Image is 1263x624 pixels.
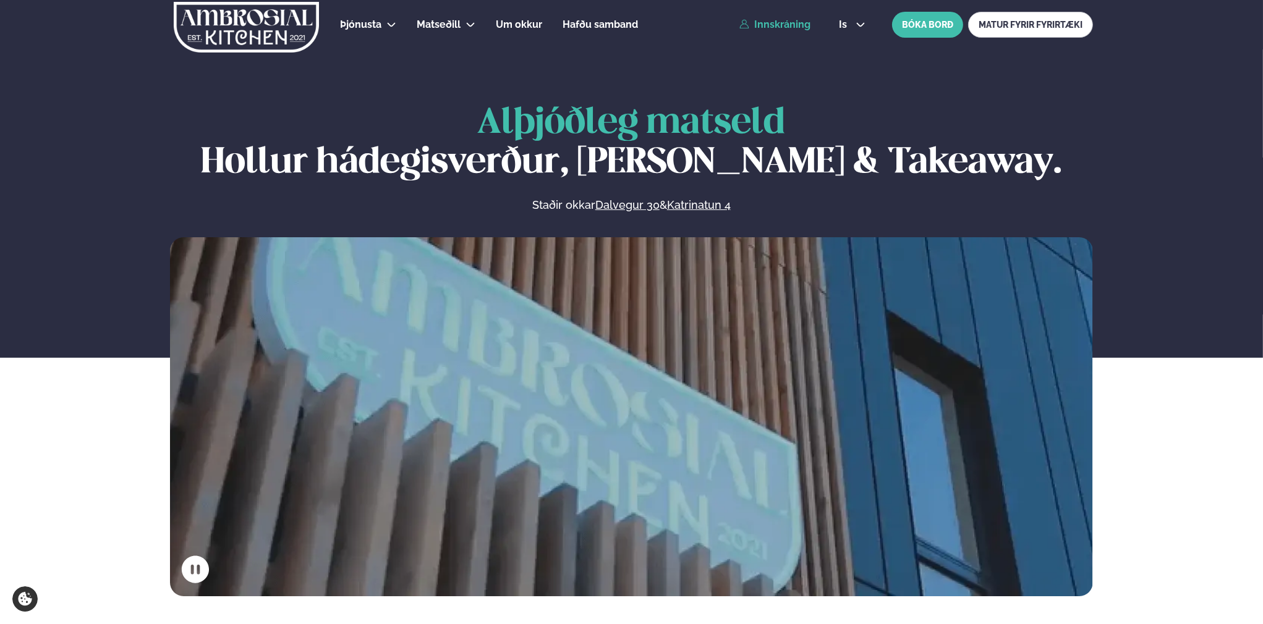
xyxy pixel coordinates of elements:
[829,20,875,30] button: is
[563,19,638,30] span: Hafðu samband
[496,19,542,30] span: Um okkur
[340,17,381,32] a: Þjónusta
[417,19,461,30] span: Matseðill
[340,19,381,30] span: Þjónusta
[172,2,320,53] img: logo
[739,19,810,30] a: Innskráning
[477,106,785,140] span: Alþjóðleg matseld
[170,104,1093,183] h1: Hollur hádegisverður, [PERSON_NAME] & Takeaway.
[417,17,461,32] a: Matseðill
[496,17,542,32] a: Um okkur
[667,198,731,213] a: Katrinatun 4
[563,17,638,32] a: Hafðu samband
[12,586,38,612] a: Cookie settings
[839,20,851,30] span: is
[398,198,865,213] p: Staðir okkar &
[968,12,1093,38] a: MATUR FYRIR FYRIRTÆKI
[595,198,660,213] a: Dalvegur 30
[892,12,963,38] button: BÓKA BORÐ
